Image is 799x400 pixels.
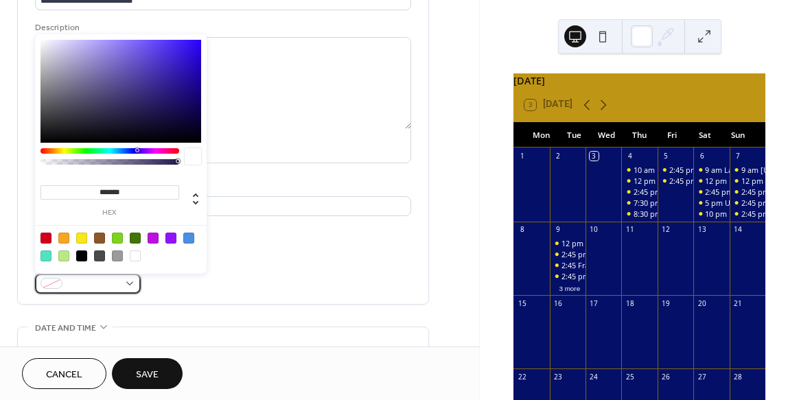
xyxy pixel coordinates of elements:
div: 2:45 pm Bulgaria vs. [GEOGRAPHIC_DATA] [634,187,781,197]
div: 5 [661,152,671,161]
div: 20 [697,298,707,308]
div: #F8E71C [76,233,87,244]
div: 10 am Kazakhstan vs. [GEOGRAPHIC_DATA] [634,165,786,175]
div: #BD10E0 [148,233,159,244]
div: Thu [623,122,656,148]
div: Mon [524,122,557,148]
div: 7 [733,152,743,161]
div: 12 pm Armenia vs. Rep of Ireland [550,238,586,248]
div: Start date [35,344,78,359]
div: 13 [697,225,707,235]
div: 26 [661,373,671,382]
div: 2:45 pm Ukraine vs. France [658,176,693,186]
div: 12 pm Georgia vs. Turkey [621,176,657,186]
div: 9 am Latvia vs. Serbia [693,165,729,175]
div: 14 [733,225,743,235]
button: Cancel [22,358,106,389]
div: 10 [590,225,599,235]
div: 8 [518,225,527,235]
div: 10 am Kazakhstan vs. Wales [621,165,657,175]
div: Sat [688,122,721,148]
div: 2:45 pm Denmark vs. Scotland [658,165,693,175]
div: 27 [697,373,707,382]
div: #D0021B [40,233,51,244]
div: Sun [721,122,754,148]
div: 2:45 pm Germany vs. Northern Ireland [730,187,765,197]
div: 9 am Georgia vs. Bulgaria [730,165,765,175]
div: 9 [553,225,563,235]
div: 5 pm USA vs. Korea Rep [693,198,729,208]
div: 23 [553,373,563,382]
div: #7ED321 [112,233,123,244]
div: 28 [733,373,743,382]
div: 2:45 pm Serbia vs. [GEOGRAPHIC_DATA] [561,249,702,259]
div: #9B9B9B [112,250,123,261]
div: 16 [553,298,563,308]
div: 2:45 pm Hungary vs. [GEOGRAPHIC_DATA] [561,271,710,281]
div: #417505 [130,233,141,244]
div: 5 pm USA vs. Korea Rep [705,198,789,208]
div: 3 [590,152,599,161]
div: #8B572A [94,233,105,244]
div: 2 [553,152,563,161]
div: #9013FE [165,233,176,244]
div: #4A4A4A [94,250,105,261]
div: #000000 [76,250,87,261]
div: 12 pm England vs. Andorra [693,176,729,186]
div: #4A90E2 [183,233,194,244]
div: Location [35,180,408,194]
div: 17 [590,298,599,308]
div: [DATE] [513,73,765,89]
div: 2:45 pm Turkey vs. Spain [730,198,765,208]
div: Wed [590,122,623,148]
button: Save [112,358,183,389]
div: 12 [661,225,671,235]
div: Fri [656,122,689,148]
div: #F5A623 [58,233,69,244]
div: 25 [625,373,635,382]
div: 2:45 France vs.Iceland [550,260,586,270]
div: 8:30 pm Brazil vs. Chile [621,209,657,219]
div: 12 pm Lithuania vs. Netherlands [730,176,765,186]
div: End date [230,344,268,359]
div: Description [35,21,408,35]
div: 2:45 pm Rep of Ireland vs. Hungary [693,187,729,197]
div: 2:45 pm Hungary vs. Portugal [550,271,586,281]
div: 18 [625,298,635,308]
span: Save [136,368,159,382]
div: 12 pm Armenia vs. Rep of [GEOGRAPHIC_DATA] [561,238,729,248]
div: 2:45 pm Bulgaria vs. Spain [621,187,657,197]
div: 7:30 pm Argentina vs. [GEOGRAPHIC_DATA] [634,198,787,208]
div: #FFFFFF [130,250,141,261]
div: 11 [625,225,635,235]
div: 8:30 pm Brazil vs. [GEOGRAPHIC_DATA] [634,209,772,219]
div: 10 pm Mexico vs. Japan [693,209,729,219]
div: 15 [518,298,527,308]
div: 7:30 pm Argentina vs. Venezuela [621,198,657,208]
div: 21 [733,298,743,308]
div: 9 am Latvia vs. Serbia [705,165,780,175]
div: 2:45 pm Turkey vs. Spain [730,209,765,219]
div: 22 [518,373,527,382]
div: 2:45 France vs.[GEOGRAPHIC_DATA] [561,260,688,270]
div: 6 [697,152,707,161]
div: #B8E986 [58,250,69,261]
div: 1 [518,152,527,161]
div: 19 [661,298,671,308]
label: hex [40,209,179,217]
span: Cancel [46,368,82,382]
div: 4 [625,152,635,161]
div: #50E3C2 [40,250,51,261]
div: Tue [557,122,590,148]
button: 3 more [553,282,586,293]
span: Date and time [35,321,96,336]
div: 12 pm [US_STATE] vs. [GEOGRAPHIC_DATA] [634,176,786,186]
div: 24 [590,373,599,382]
div: 2:45 pm Serbia vs. England [550,249,586,259]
